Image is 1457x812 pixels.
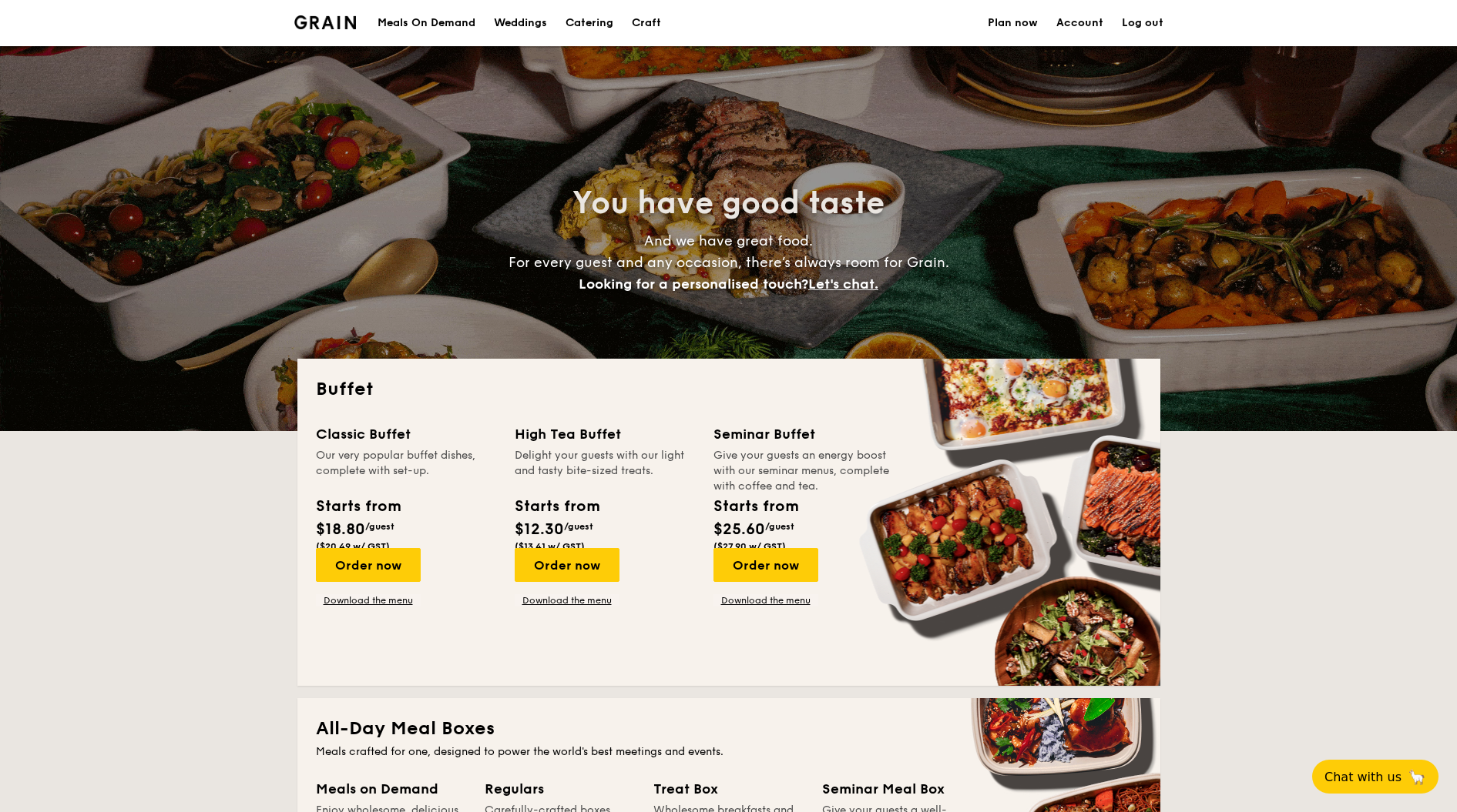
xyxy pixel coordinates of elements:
div: Seminar Buffet [713,423,894,445]
button: Chat with us🦙 [1312,760,1439,794]
h2: Buffet [316,377,1142,402]
span: Looking for a personalised touch? [579,276,808,292]
span: ($13.41 w/ GST) [515,541,585,552]
span: ($20.49 w/ GST) [316,541,390,552]
div: Give your guests an energy boost with our seminar menus, complete with coffee and tea. [713,448,894,483]
a: Logotype [294,15,357,29]
div: Classic Buffet [316,423,496,445]
div: Regulars [485,778,635,800]
span: $18.80 [316,520,365,539]
div: High Tea Buffet [515,423,695,445]
a: Download the menu [515,594,619,606]
span: Chat with us [1324,770,1402,784]
div: Our very popular buffet dishes, complete with set-up. [316,448,496,483]
span: /guest [365,521,394,532]
span: $25.60 [713,520,765,539]
div: Meals on Demand [316,778,466,800]
div: Treat Box [653,778,804,800]
a: Download the menu [316,594,421,606]
div: Order now [316,548,421,582]
span: And we have great food. For every guest and any occasion, there’s always room for Grain. [509,232,949,292]
div: Order now [713,548,818,582]
a: Download the menu [713,594,818,606]
span: /guest [765,521,794,532]
span: 🦙 [1408,768,1426,786]
span: You have good taste [572,185,885,222]
div: Starts from [316,495,400,518]
img: Grain [294,15,357,29]
h2: All-Day Meal Boxes [316,717,1142,741]
div: Starts from [713,495,797,518]
div: Delight your guests with our light and tasty bite-sized treats. [515,448,695,483]
div: Starts from [515,495,599,518]
div: Seminar Meal Box [822,778,972,800]
div: Order now [515,548,619,582]
span: ($27.90 w/ GST) [713,541,786,552]
span: Let's chat. [808,276,878,292]
div: Meals crafted for one, designed to power the world's best meetings and events. [316,744,1142,760]
span: /guest [564,521,593,532]
span: $12.30 [515,520,564,539]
